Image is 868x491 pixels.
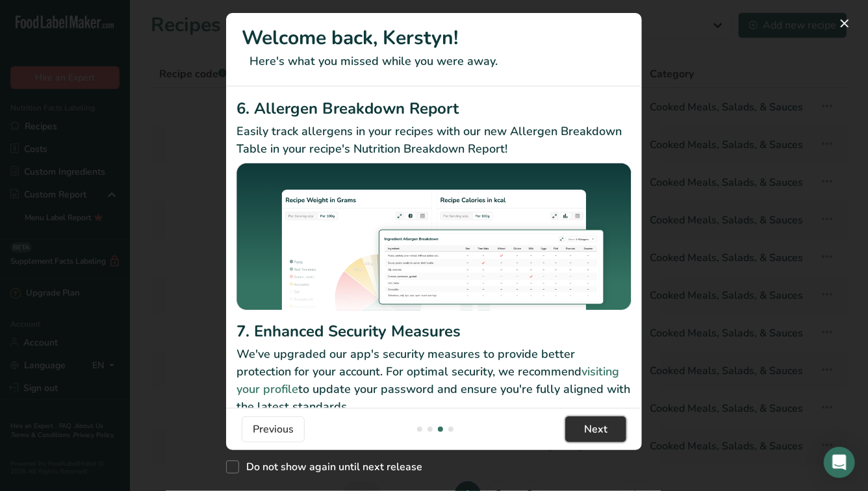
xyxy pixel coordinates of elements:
[253,422,294,437] span: Previous
[242,416,305,442] button: Previous
[242,53,626,70] p: Here's what you missed while you were away.
[824,447,855,478] div: Open Intercom Messenger
[236,346,632,416] p: We've upgraded our app's security measures to provide better protection for your account. For opt...
[236,364,619,397] a: visiting your profile
[584,422,607,437] span: Next
[236,320,632,343] h2: 7. Enhanced Security Measures
[565,416,626,442] button: Next
[236,123,632,158] p: Easily track allergens in your recipes with our new Allergen Breakdown Table in your recipe's Nut...
[242,23,626,53] h1: Welcome back, Kerstyn!
[236,163,632,315] img: Allergen Breakdown Report
[239,460,422,473] span: Do not show again until next release
[236,97,632,120] h2: 6. Allergen Breakdown Report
